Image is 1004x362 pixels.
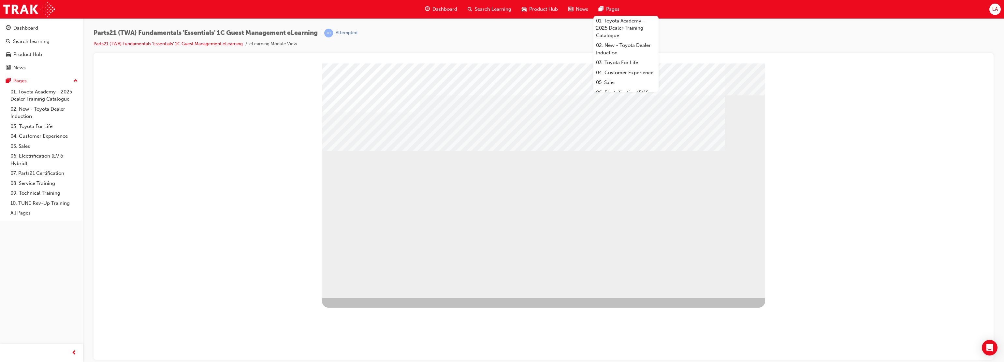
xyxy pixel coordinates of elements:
span: search-icon [6,39,10,45]
span: guage-icon [6,25,11,31]
button: LA [989,4,1001,15]
div: Dashboard [13,24,38,32]
a: 03. Toyota For Life [593,58,659,68]
a: pages-iconPages [593,3,625,16]
div: Attempted [336,30,357,36]
div: Search Learning [13,38,50,45]
span: car-icon [522,5,527,13]
span: pages-icon [6,78,11,84]
a: 08. Service Training [8,178,80,188]
a: 06. Electrification (EV & Hybrid) [593,88,659,105]
a: 01. Toyota Academy - 2025 Dealer Training Catalogue [8,87,80,104]
span: news-icon [6,65,11,71]
div: Pages [13,77,27,85]
a: car-iconProduct Hub [517,3,563,16]
button: DashboardSearch LearningProduct HubNews [3,21,80,75]
span: pages-icon [599,5,604,13]
button: Pages [3,75,80,87]
a: 01. Toyota Academy - 2025 Dealer Training Catalogue [593,16,659,41]
a: 10. TUNE Rev-Up Training [8,198,80,208]
a: All Pages [8,208,80,218]
span: prev-icon [72,349,77,357]
div: News [13,64,26,72]
a: Search Learning [3,35,80,48]
a: News [3,62,80,74]
span: News [576,6,588,13]
span: learningRecordVerb_ATTEMPT-icon [324,29,333,37]
a: 05. Sales [593,77,659,88]
span: LA [992,6,998,13]
span: | [320,29,322,37]
span: Dashboard [432,6,457,13]
a: 03. Toyota For Life [8,121,80,132]
a: 09. Technical Training [8,188,80,198]
span: search-icon [468,5,472,13]
a: 02. New - Toyota Dealer Induction [593,40,659,58]
div: Module Overview [223,234,666,266]
div: Open Intercom Messenger [982,340,997,355]
span: guage-icon [425,5,430,13]
a: 07. Parts21 Certification [8,168,80,178]
span: up-icon [73,77,78,85]
span: Parts21 (TWA) Fundamentals 'Essentials' 1C Guest Management eLearning [94,29,318,37]
a: Dashboard [3,22,80,34]
a: search-iconSearch Learning [462,3,517,16]
div: 01 [223,266,288,297]
a: 04. Customer Experience [8,131,80,141]
a: Product Hub [3,49,80,61]
a: Parts21 (TWA) Fundamentals 'Essentials' 1C Guest Management eLearning [94,41,243,47]
span: news-icon [568,5,573,13]
span: Search Learning [475,6,511,13]
span: car-icon [6,52,11,58]
a: guage-iconDashboard [420,3,462,16]
a: news-iconNews [563,3,593,16]
div: Product Hub [13,51,42,58]
img: Trak [3,2,55,17]
a: 04. Customer Experience [593,68,659,78]
a: 05. Sales [8,141,80,151]
a: 02. New - Toyota Dealer Induction [8,104,80,121]
span: Product Hub [529,6,558,13]
li: eLearning Module View [249,40,297,48]
a: 06. Electrification (EV & Hybrid) [8,151,80,168]
span: Pages [606,6,619,13]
